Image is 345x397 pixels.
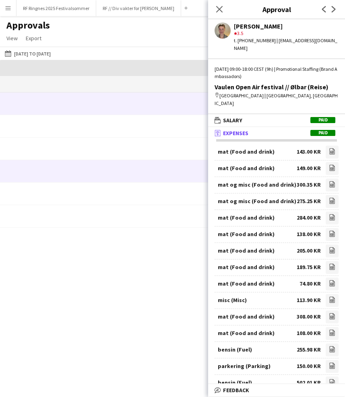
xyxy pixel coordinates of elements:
[297,363,321,369] div: 150.00 KR
[223,130,248,137] span: Expenses
[297,165,321,171] div: 149.00 KR
[218,264,275,270] div: mat (Food and drink)
[218,215,275,221] div: mat (Food and drink)
[218,182,296,188] div: mat og misc (Food and drink)
[218,198,296,204] div: mat og misc (Food and drink)
[223,117,242,124] span: Salary
[215,83,339,91] div: Vaulen Open Air festival // Ølbar (Reise)
[297,198,321,204] div: 275.25 KR
[297,330,321,336] div: 108.00 KR
[297,347,321,353] div: 255.98 KR
[208,127,345,139] mat-expansion-panel-header: ExpensesPaid
[297,264,321,270] div: 189.75 KR
[297,215,321,221] div: 284.00 KR
[3,33,21,43] a: View
[297,182,321,188] div: 300.35 KR
[208,4,345,14] h3: Approval
[215,66,339,80] div: [DATE] 09:00-18:00 CEST (9h) | Promotional Staffing (Brand Ambassadors)
[297,380,321,386] div: 502.01 KR
[218,297,247,303] div: misc (Misc)
[234,37,339,51] div: t. [PHONE_NUMBER] | [EMAIL_ADDRESS][DOMAIN_NAME]
[218,165,275,171] div: mat (Food and drink)
[218,363,271,369] div: parkering (Parking)
[297,248,321,254] div: 205.00 KR
[297,231,321,237] div: 138.00 KR
[218,380,252,386] div: bensin (Fuel)
[218,347,252,353] div: bensin (Fuel)
[17,0,96,16] button: RF Ringnes 2025 Festivalsommer
[208,114,345,126] mat-expansion-panel-header: SalaryPaid
[297,314,321,320] div: 308.00 KR
[297,297,321,303] div: 113.90 KR
[96,0,181,16] button: RF // Div vakter for [PERSON_NAME]
[218,281,275,287] div: mat (Food and drink)
[218,330,275,336] div: mat (Food and drink)
[218,149,275,155] div: mat (Food and drink)
[3,49,52,58] button: [DATE] to [DATE]
[218,231,275,237] div: mat (Food and drink)
[215,92,339,107] div: [GEOGRAPHIC_DATA] | [GEOGRAPHIC_DATA], [GEOGRAPHIC_DATA]
[234,23,339,30] div: [PERSON_NAME]
[6,35,18,42] span: View
[310,117,335,123] span: Paid
[223,387,249,394] span: Feedback
[218,314,275,320] div: mat (Food and drink)
[208,384,345,396] mat-expansion-panel-header: Feedback
[218,248,275,254] div: mat (Food and drink)
[310,130,335,136] span: Paid
[23,33,45,43] a: Export
[300,281,321,287] div: 74.80 KR
[297,149,321,155] div: 143.00 KR
[234,30,339,37] div: 3.5
[26,35,41,42] span: Export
